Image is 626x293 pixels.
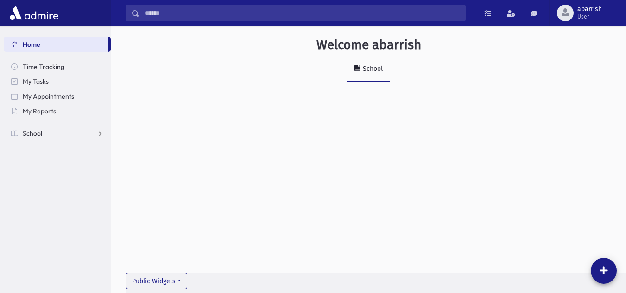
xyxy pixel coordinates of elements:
div: School [361,65,383,73]
h3: Welcome abarrish [316,37,421,53]
span: Time Tracking [23,62,64,71]
img: AdmirePro [7,4,61,22]
span: My Appointments [23,92,74,100]
span: My Reports [23,107,56,115]
a: Home [4,37,108,52]
a: School [4,126,111,141]
input: Search [139,5,465,21]
button: Public Widgets [126,273,187,289]
a: My Tasks [4,74,111,89]
span: User [577,13,602,20]
span: Home [23,40,40,49]
span: School [23,129,42,137]
a: My Reports [4,104,111,118]
span: abarrish [577,6,602,13]
a: School [347,56,390,82]
a: Time Tracking [4,59,111,74]
a: My Appointments [4,89,111,104]
span: My Tasks [23,77,49,86]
